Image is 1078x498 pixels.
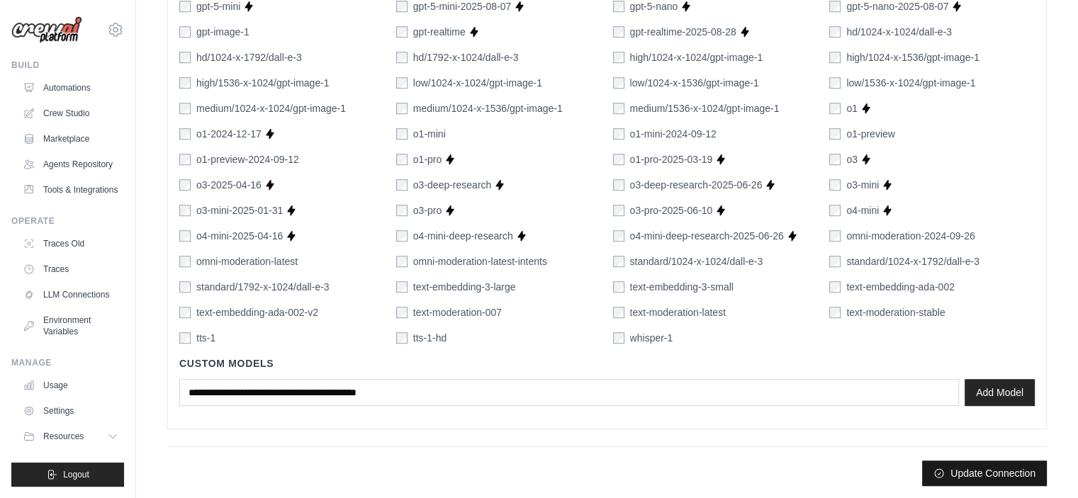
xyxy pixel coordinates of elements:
[630,50,763,64] label: high/1024-x-1024/gpt-image-1
[396,332,408,344] input: tts-1-hd
[196,305,318,319] label: text-embedding-ada-002-v2
[829,230,841,242] input: omni-moderation-2024-09-26
[179,128,191,140] input: o1-2024-12-17
[179,256,191,267] input: omni-moderation-latest
[17,128,124,150] a: Marketplace
[179,52,191,63] input: hd/1024-x-1792/dall-e-3
[196,229,283,243] label: o4-mini-2025-04-16
[396,52,408,63] input: hd/1792-x-1024/dall-e-3
[846,254,979,268] label: standard/1024-x-1792/dall-e-3
[829,205,841,216] input: o4-mini
[630,203,713,217] label: o3-pro-2025-06-10
[846,280,955,294] label: text-embedding-ada-002
[17,77,124,99] a: Automations
[630,25,736,39] label: gpt-realtime-2025-08-28
[396,154,408,165] input: o1-pro
[630,127,717,141] label: o1-mini-2024-09-12
[630,305,726,319] label: text-moderation-latest
[396,26,408,38] input: gpt-realtime
[829,103,841,114] input: o1
[613,332,624,344] input: whisper-1
[413,127,446,141] label: o1-mini
[396,103,408,114] input: medium/1024-x-1536/gpt-image-1
[43,431,84,442] span: Resources
[613,77,624,89] input: low/1024-x-1536/gpt-image-1
[11,215,124,227] div: Operate
[196,254,298,268] label: omni-moderation-latest
[17,258,124,281] a: Traces
[846,76,975,90] label: low/1536-x-1024/gpt-image-1
[630,280,734,294] label: text-embedding-3-small
[179,26,191,38] input: gpt-image-1
[630,76,759,90] label: low/1024-x-1536/gpt-image-1
[17,179,124,201] a: Tools & Integrations
[922,460,1047,486] button: Update Connection
[846,229,975,243] label: omni-moderation-2024-09-26
[829,281,841,293] input: text-embedding-ada-002
[613,307,624,318] input: text-moderation-latest
[846,305,945,319] label: text-moderation-stable
[613,1,624,12] input: gpt-5-nano
[413,229,513,243] label: o4-mini-deep-research
[179,307,191,318] input: text-embedding-ada-002-v2
[196,152,299,166] label: o1-preview-2024-09-12
[613,281,624,293] input: text-embedding-3-small
[179,205,191,216] input: o3-mini-2025-01-31
[846,203,879,217] label: o4-mini
[179,154,191,165] input: o1-preview-2024-09-12
[179,332,191,344] input: tts-1
[196,50,302,64] label: hd/1024-x-1792/dall-e-3
[396,281,408,293] input: text-embedding-3-large
[829,256,841,267] input: standard/1024-x-1792/dall-e-3
[196,280,330,294] label: standard/1792-x-1024/dall-e-3
[179,1,191,12] input: gpt-5-mini
[613,52,624,63] input: high/1024-x-1024/gpt-image-1
[829,52,841,63] input: high/1024-x-1536/gpt-image-1
[179,281,191,293] input: standard/1792-x-1024/dall-e-3
[613,103,624,114] input: medium/1536-x-1024/gpt-image-1
[846,178,879,192] label: o3-mini
[413,50,519,64] label: hd/1792-x-1024/dall-e-3
[413,305,502,319] label: text-moderation-007
[613,230,624,242] input: o4-mini-deep-research-2025-06-26
[846,127,894,141] label: o1-preview
[829,307,841,318] input: text-moderation-stable
[11,60,124,71] div: Build
[630,254,763,268] label: standard/1024-x-1024/dall-e-3
[413,280,516,294] label: text-embedding-3-large
[17,425,124,448] button: Resources
[613,26,624,38] input: gpt-realtime-2025-08-28
[179,103,191,114] input: medium/1024-x-1024/gpt-image-1
[196,127,262,141] label: o1-2024-12-17
[613,154,624,165] input: o1-pro-2025-03-19
[613,205,624,216] input: o3-pro-2025-06-10
[17,374,124,397] a: Usage
[846,25,952,39] label: hd/1024-x-1024/dall-e-3
[846,101,858,115] label: o1
[196,203,283,217] label: o3-mini-2025-01-31
[413,101,563,115] label: medium/1024-x-1536/gpt-image-1
[630,178,763,192] label: o3-deep-research-2025-06-26
[396,230,408,242] input: o4-mini-deep-research
[17,400,124,422] a: Settings
[846,50,979,64] label: high/1024-x-1536/gpt-image-1
[179,230,191,242] input: o4-mini-2025-04-16
[179,77,191,89] input: high/1536-x-1024/gpt-image-1
[829,179,841,191] input: o3-mini
[413,25,466,39] label: gpt-realtime
[630,229,784,243] label: o4-mini-deep-research-2025-06-26
[630,152,713,166] label: o1-pro-2025-03-19
[413,152,442,166] label: o1-pro
[396,128,408,140] input: o1-mini
[11,357,124,368] div: Manage
[613,256,624,267] input: standard/1024-x-1024/dall-e-3
[17,102,124,125] a: Crew Studio
[17,153,124,176] a: Agents Repository
[613,179,624,191] input: o3-deep-research-2025-06-26
[413,203,442,217] label: o3-pro
[413,178,492,192] label: o3-deep-research
[829,128,841,140] input: o1-preview
[63,469,89,480] span: Logout
[396,205,408,216] input: o3-pro
[17,309,124,343] a: Environment Variables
